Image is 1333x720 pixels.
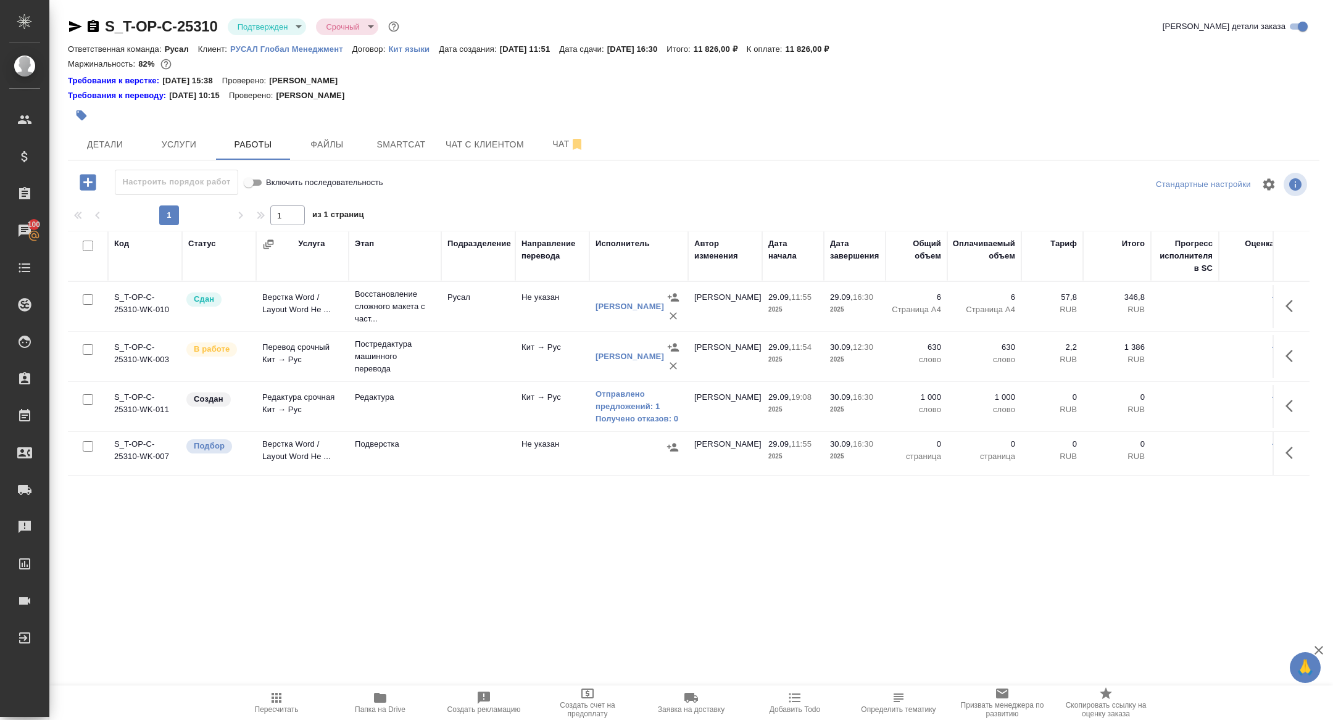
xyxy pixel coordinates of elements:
button: Назначить [664,338,683,357]
button: Определить тематику [847,685,950,720]
p: Маржинальность: [68,59,138,68]
a: Получено отказов: 0 [596,413,682,425]
p: слово [892,354,941,366]
div: Дата начала [768,238,818,262]
p: Дата создания: [439,44,499,54]
div: Прогресс исполнителя в SC [1157,238,1213,275]
p: Русал [165,44,198,54]
p: 29.09, [768,342,791,352]
p: 30.09, [830,342,853,352]
div: Нажми, чтобы открыть папку с инструкцией [68,75,162,87]
p: [PERSON_NAME] [269,75,347,87]
a: - [1272,439,1274,449]
span: Включить последовательность [266,176,383,189]
button: Пересчитать [225,685,328,720]
div: Общий объем [892,238,941,262]
p: 2025 [830,403,879,416]
p: 29.09, [830,292,853,302]
p: Подбор [194,440,225,452]
p: 82% [138,59,157,68]
td: S_T-OP-C-25310-WK-010 [108,285,182,328]
span: Определить тематику [861,705,936,714]
a: - [1272,342,1274,352]
p: страница [892,450,941,463]
span: [PERSON_NAME] детали заказа [1163,20,1285,33]
p: 6 [892,291,941,304]
span: Чат [539,136,598,152]
button: 🙏 [1290,652,1321,683]
span: Папка на Drive [355,705,405,714]
p: 0 [953,438,1015,450]
div: Код [114,238,129,250]
div: Оценка [1245,238,1274,250]
td: Кит → Рус [515,385,589,428]
p: 346,8 [1089,291,1145,304]
div: Подтвержден [228,19,307,35]
p: RUB [1028,450,1077,463]
p: 16:30 [853,439,873,449]
td: Редактура срочная Кит → Рус [256,385,349,428]
p: 30.09, [830,439,853,449]
button: Здесь прячутся важные кнопки [1278,291,1308,321]
button: Создать счет на предоплату [536,685,639,720]
td: [PERSON_NAME] [688,432,762,475]
span: Скопировать ссылку на оценку заказа [1061,701,1150,718]
button: Создать рекламацию [432,685,536,720]
button: Добавить работу [71,170,105,195]
a: Кит языки [388,43,439,54]
p: 2025 [768,403,818,416]
p: Дата сдачи: [559,44,607,54]
button: Добавить тэг [68,102,95,129]
span: Пересчитать [255,705,299,714]
p: 11:55 [791,292,812,302]
p: Проверено: [229,89,276,102]
p: Постредактура машинного перевода [355,338,435,375]
td: [PERSON_NAME] [688,335,762,378]
button: Назначить [663,438,682,457]
td: Кит → Рус [515,335,589,378]
div: Подразделение [447,238,511,250]
div: Автор изменения [694,238,756,262]
td: S_T-OP-C-25310-WK-007 [108,432,182,475]
p: Клиент: [198,44,230,54]
button: Здесь прячутся важные кнопки [1278,391,1308,421]
p: Страница А4 [953,304,1015,316]
span: Посмотреть информацию [1284,173,1310,196]
button: Здесь прячутся важные кнопки [1278,341,1308,371]
p: 0 [1089,391,1145,403]
td: Русал [441,285,515,328]
svg: Отписаться [570,137,584,152]
p: 1 000 [892,391,941,403]
p: слово [953,403,1015,416]
span: Услуги [149,137,209,152]
p: 11 826,00 ₽ [785,44,838,54]
span: Настроить таблицу [1254,170,1284,199]
p: RUB [1089,354,1145,366]
p: 2025 [768,354,818,366]
p: [DATE] 15:38 [162,75,222,87]
div: Тариф [1050,238,1077,250]
td: Верстка Word / Layout Word Не ... [256,285,349,328]
p: 16:30 [853,292,873,302]
p: 630 [892,341,941,354]
a: 100 [3,215,46,246]
td: Перевод срочный Кит → Рус [256,335,349,378]
button: 1732.80 RUB; [158,56,174,72]
div: Услуга [298,238,325,250]
a: Требования к верстке: [68,75,162,87]
td: Не указан [515,285,589,328]
div: Исполнитель выполняет работу [185,341,250,358]
span: 🙏 [1295,655,1316,681]
button: Срочный [322,22,363,32]
a: РУСАЛ Глобал Менеджмент [230,43,352,54]
button: Папка на Drive [328,685,432,720]
p: 12:30 [853,342,873,352]
button: Подтвержден [234,22,292,32]
p: Подверстка [355,438,435,450]
a: Отправлено предложений: 1 [596,388,682,413]
span: Работы [223,137,283,152]
td: [PERSON_NAME] [688,285,762,328]
p: 2025 [830,304,879,316]
p: 29.09, [768,439,791,449]
p: Договор: [352,44,389,54]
